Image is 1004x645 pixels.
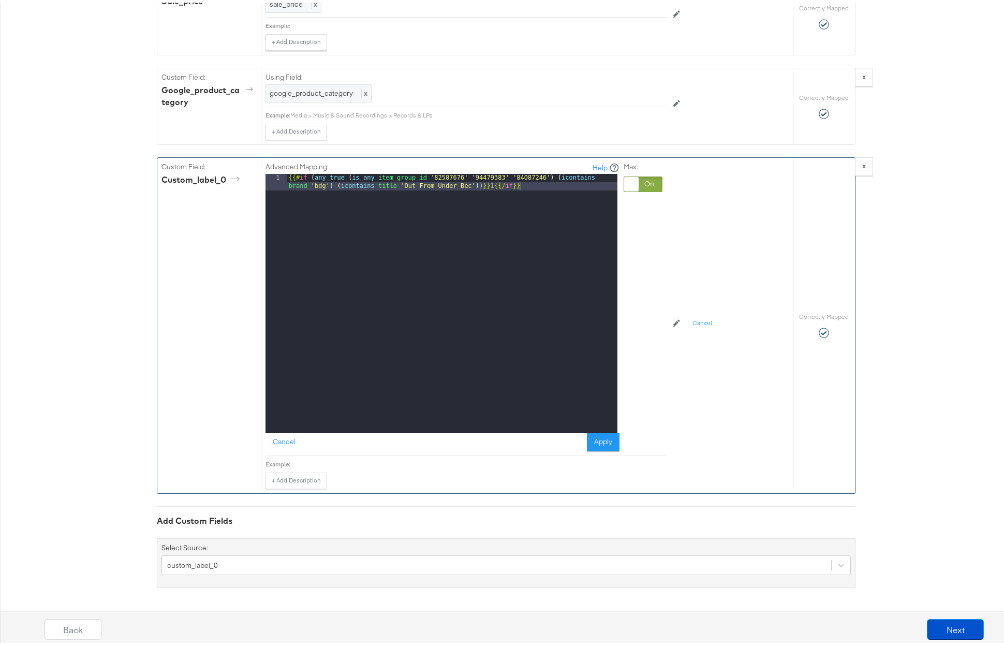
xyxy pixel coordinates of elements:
span: x [361,86,367,95]
div: Example: [265,19,290,27]
div: Example: [265,109,290,117]
button: + Add Description [265,32,327,48]
label: Max: [624,159,662,169]
label: Correctly Mapped [799,2,849,10]
strong: x [862,69,866,79]
label: Custom Field: [161,159,257,169]
span: google_product_category [270,86,353,95]
label: Using Field: [265,70,667,80]
div: Example: [265,458,290,466]
label: Custom Field: [161,70,257,80]
div: google_product_category [161,82,257,106]
button: Cancel [265,430,303,449]
div: Add Custom Fields [157,512,855,524]
button: Back [45,617,101,637]
button: Cancel [686,313,718,329]
label: Select Source: [161,540,208,550]
label: Correctly Mapped [799,91,849,99]
button: + Add Description [265,121,327,138]
button: x [855,155,873,173]
button: x [855,65,873,84]
div: 1 [265,171,287,188]
button: Next [927,617,984,637]
label: Advanced Mapping: [265,159,329,169]
a: Help [593,160,608,170]
div: Media > Music & Sound Recordings > Records & LPs [290,109,667,117]
strong: x [862,158,866,168]
button: + Add Description [265,470,327,487]
button: Apply [587,430,619,449]
div: custom_label_0 [161,171,243,183]
label: Correctly Mapped [799,310,849,318]
div: custom_label_0 [167,558,218,568]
